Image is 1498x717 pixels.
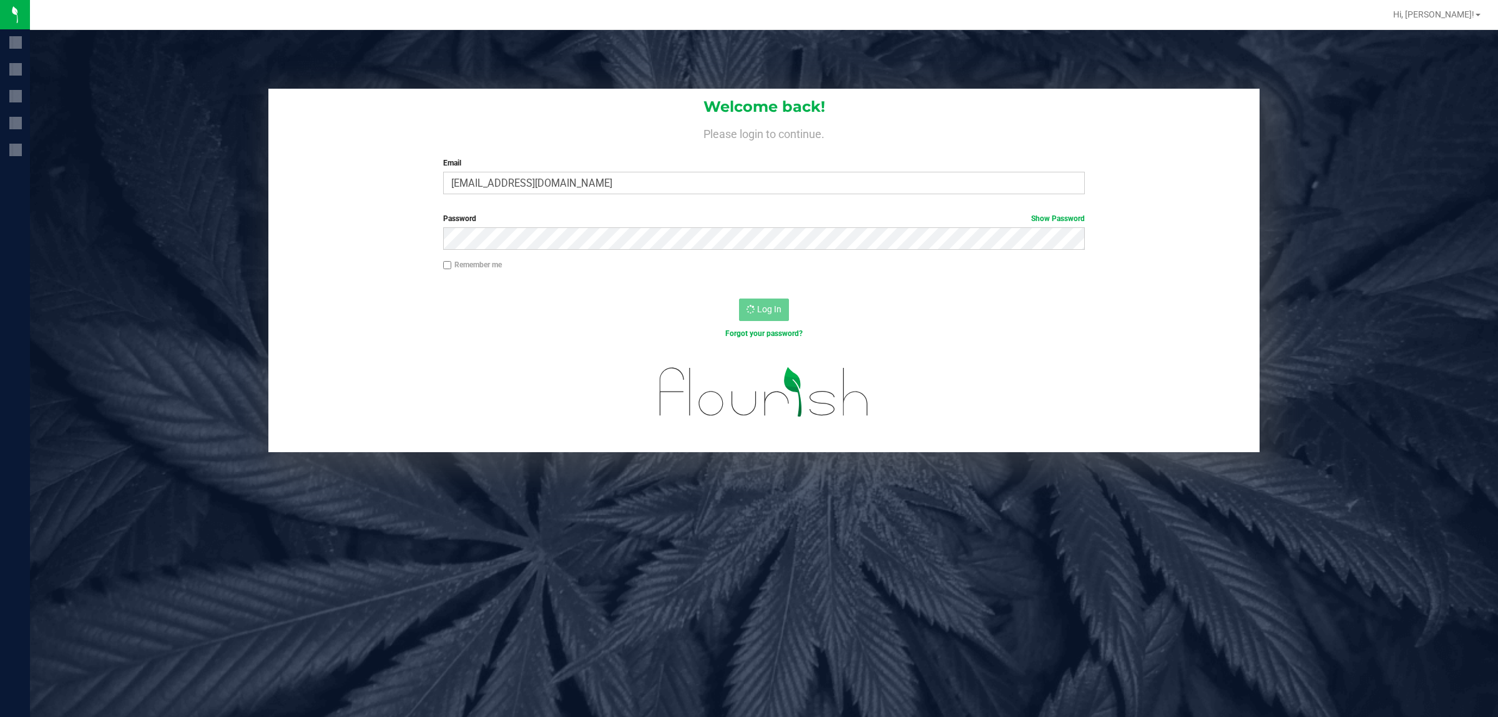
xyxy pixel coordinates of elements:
[268,125,1260,140] h4: Please login to continue.
[1393,9,1474,19] span: Hi, [PERSON_NAME]!
[739,299,789,321] button: Log In
[640,352,888,432] img: flourish_logo.svg
[1031,214,1085,223] a: Show Password
[443,259,502,270] label: Remember me
[757,304,781,314] span: Log In
[443,157,1085,169] label: Email
[443,261,452,270] input: Remember me
[725,329,803,338] a: Forgot your password?
[443,214,476,223] span: Password
[268,99,1260,115] h1: Welcome back!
